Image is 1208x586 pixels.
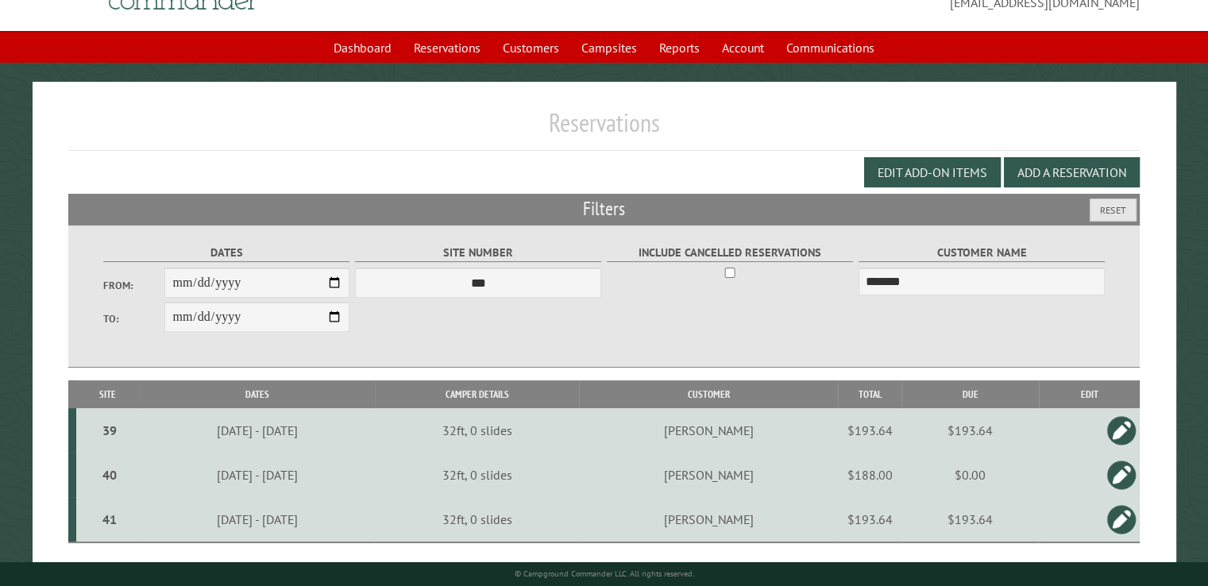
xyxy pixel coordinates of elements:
button: Reset [1090,199,1137,222]
h1: Reservations [68,107,1140,151]
td: $0.00 [901,453,1039,497]
a: Dashboard [324,33,401,63]
td: $193.64 [901,497,1039,542]
th: Edit [1039,380,1140,408]
a: Reports [650,33,709,63]
td: $188.00 [838,453,901,497]
td: $193.64 [838,408,901,453]
div: [DATE] - [DATE] [142,467,372,483]
label: Customer Name [859,244,1106,262]
td: [PERSON_NAME] [579,453,838,497]
td: $193.64 [901,408,1039,453]
label: To: [103,311,165,326]
th: Customer [579,380,838,408]
small: © Campground Commander LLC. All rights reserved. [515,569,694,579]
td: 32ft, 0 slides [375,408,580,453]
td: 32ft, 0 slides [375,497,580,542]
td: 32ft, 0 slides [375,453,580,497]
a: Account [712,33,774,63]
a: Reservations [404,33,490,63]
th: Due [901,380,1039,408]
div: 39 [83,422,137,438]
th: Total [838,380,901,408]
button: Add a Reservation [1004,157,1140,187]
label: Site Number [355,244,602,262]
th: Camper Details [375,380,580,408]
th: Site [76,380,140,408]
a: Customers [493,33,569,63]
a: Campsites [572,33,646,63]
label: From: [103,278,165,293]
a: Communications [777,33,884,63]
label: Include Cancelled Reservations [607,244,854,262]
h2: Filters [68,194,1140,224]
div: 41 [83,511,137,527]
label: Dates [103,244,350,262]
td: [PERSON_NAME] [579,497,838,542]
div: 40 [83,467,137,483]
td: $193.64 [838,497,901,542]
th: Dates [140,380,375,408]
div: [DATE] - [DATE] [142,422,372,438]
td: [PERSON_NAME] [579,408,838,453]
button: Edit Add-on Items [864,157,1001,187]
div: [DATE] - [DATE] [142,511,372,527]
